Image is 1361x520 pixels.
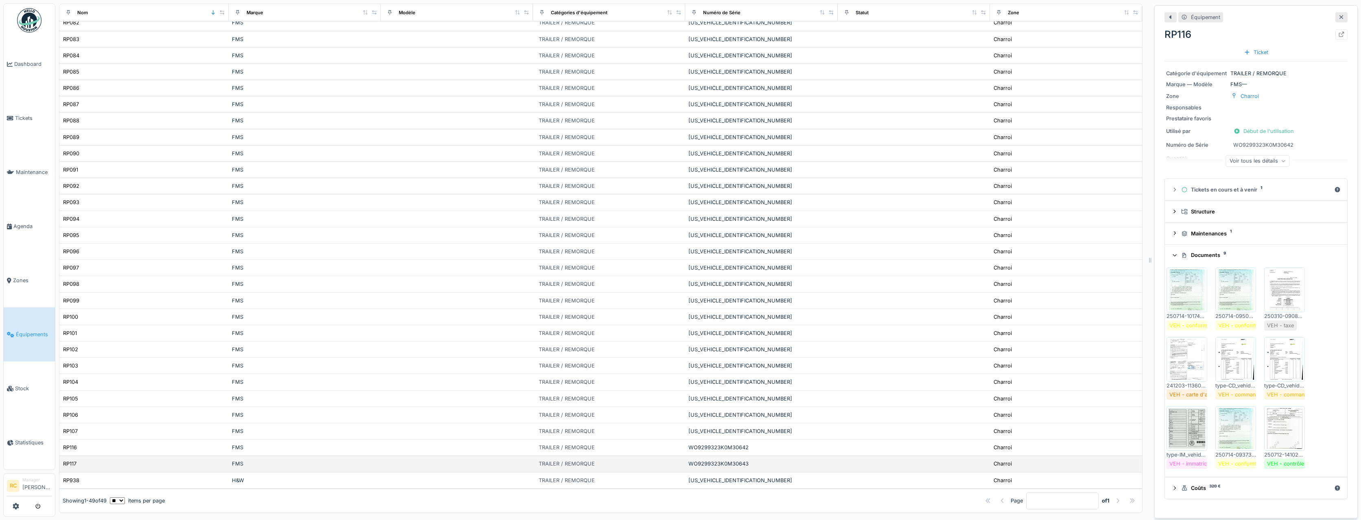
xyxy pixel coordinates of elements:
div: Page [1011,497,1023,505]
a: Équipements [4,307,55,361]
summary: Tickets en cours et à venir1 [1168,182,1344,197]
div: RP104 [63,378,78,386]
div: RP094 [63,215,79,223]
div: RP087 [63,100,79,108]
span: Maintenance [16,168,52,176]
div: TRAILER / REMORQUE [539,313,595,321]
div: RP101 [63,329,77,337]
div: RP098 [63,280,79,288]
div: RP096 [63,248,79,255]
div: [US_VEHICLE_IDENTIFICATION_NUMBER] [688,84,834,92]
div: TRAILER / REMORQUE [539,35,595,43]
div: items per page [110,497,165,505]
div: RP117 [63,460,76,468]
div: Charroi [994,444,1012,451]
div: FMS [232,117,378,124]
div: [US_VEHICLE_IDENTIFICATION_NUMBER] [688,329,834,337]
summary: Documents9 [1168,248,1344,263]
div: TRAILER / REMORQUE [539,198,595,206]
div: TRAILER / REMORQUE [539,444,595,451]
div: [US_VEHICLE_IDENTIFICATION_NUMBER] [688,231,834,239]
div: RP099 [63,297,79,305]
div: VEH - conformité [1218,460,1262,468]
div: TRAILER / REMORQUE [539,362,595,370]
div: FMS [232,329,378,337]
a: RC Manager[PERSON_NAME] [7,477,52,496]
div: Charroi [994,19,1012,26]
div: Charroi [994,297,1012,305]
div: Marque — Modèle [1166,81,1227,88]
a: Statistiques [4,416,55,470]
div: Début de l'utilisation [1230,126,1297,137]
div: VEH - conformité [1169,322,1213,329]
div: Nom [77,9,88,16]
div: Charroi [994,476,1012,484]
div: RP116 [63,444,77,451]
li: RC [7,480,19,492]
div: WO9299323K0M30642 [688,444,834,451]
div: Charroi [994,166,1012,174]
div: FMS [232,280,378,288]
div: RP106 [63,411,78,419]
div: VEH - commande [1267,391,1311,398]
div: Charroi [994,346,1012,353]
a: Dashboard [4,37,55,91]
img: zqk3co917um8n02k60kbup3l9f4b [1266,270,1303,310]
div: Charroi [994,395,1012,403]
div: TRAILER / REMORQUE [539,427,595,435]
div: RP093 [63,198,79,206]
div: 250714-101742-AMI-RP116-78 doc00606320250711155024.pdf [1167,312,1207,320]
div: [US_VEHICLE_IDENTIFICATION_NUMBER] [688,476,834,484]
span: Stock [15,385,52,392]
div: FMS [232,264,378,272]
div: [US_VEHICLE_IDENTIFICATION_NUMBER] [688,362,834,370]
span: Tickets [15,114,52,122]
div: RP095 [63,231,79,239]
div: TRAILER / REMORQUE [539,215,595,223]
div: Marque [247,9,263,16]
div: TRAILER / REMORQUE [539,346,595,353]
div: FMS [232,35,378,43]
div: FMS [232,133,378,141]
div: TRAILER / REMORQUE [539,133,595,141]
div: Numéro de Série [703,9,741,16]
div: Charroi [994,329,1012,337]
div: RP107 [63,427,78,435]
div: Manager [22,477,52,483]
div: FMS [232,460,378,468]
div: FMS [232,68,378,76]
div: Charroi [1241,92,1259,100]
div: Charroi [994,313,1012,321]
div: FMS [232,378,378,386]
div: TRAILER / REMORQUE [539,68,595,76]
div: VEH - taxe [1267,322,1294,329]
div: [US_VEHICLE_IDENTIFICATION_NUMBER] [688,378,834,386]
div: Responsables [1166,104,1227,111]
div: RP103 [63,362,78,370]
div: VEH - conformité [1218,322,1262,329]
div: [US_VEHICLE_IDENTIFICATION_NUMBER] [688,297,834,305]
div: VEH - carte d'assurance [1169,391,1230,398]
div: RP091 [63,166,78,174]
div: [US_VEHICLE_IDENTIFICATION_NUMBER] [688,35,834,43]
div: Tickets en cours et à venir [1181,186,1331,194]
div: Zone [1166,92,1227,100]
div: RP100 [63,313,78,321]
div: Charroi [994,460,1012,468]
summary: Structure [1168,204,1344,219]
div: FMS [232,297,378,305]
div: Documents [1181,251,1337,259]
div: Charroi [994,35,1012,43]
div: FMS [232,166,378,174]
img: ej2e9234myi33quvpes7at0azm1b [1217,408,1254,449]
div: Charroi [994,182,1012,190]
div: FMS [232,395,378,403]
div: RP938 [63,476,79,484]
div: FMS [232,182,378,190]
div: Zone [1008,9,1019,16]
img: p55odipvovee7bagddtzl6f7hhwp [1169,339,1205,380]
div: FMS [232,198,378,206]
span: Zones [13,276,52,284]
div: type-CD_vehid-RP067_rmref-29574_label-79_date-20230322112715.pdf [1264,382,1305,389]
div: TRAILER / REMORQUE [539,460,595,468]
